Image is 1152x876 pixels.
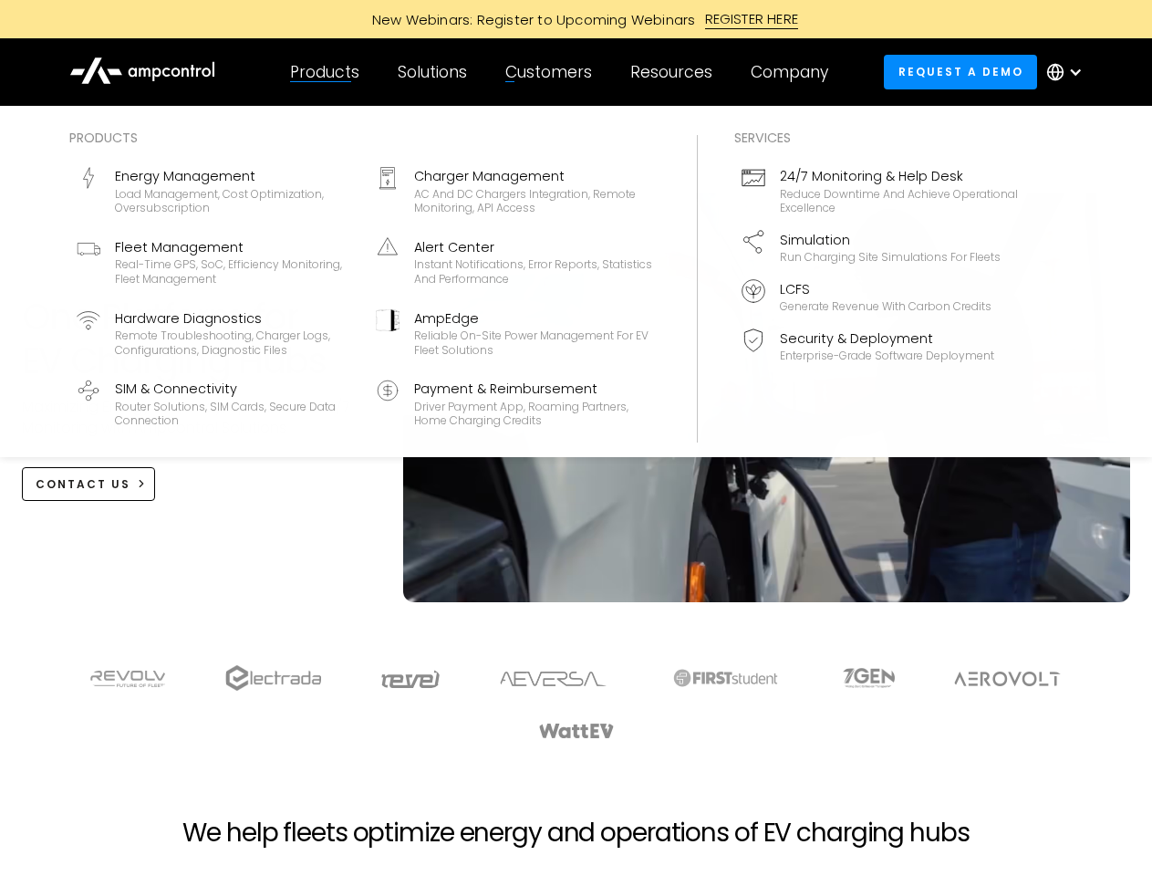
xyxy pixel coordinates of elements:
[414,379,653,399] div: Payment & Reimbursement
[414,187,653,215] div: AC and DC chargers integration, remote monitoring, API access
[69,159,361,223] a: Energy ManagementLoad management, cost optimization, oversubscription
[630,62,712,82] div: Resources
[705,9,799,29] div: REGISTER HERE
[368,159,660,223] a: Charger ManagementAC and DC chargers integration, remote monitoring, API access
[368,371,660,435] a: Payment & ReimbursementDriver Payment App, Roaming Partners, Home Charging Credits
[780,279,991,299] div: LCFS
[115,379,354,399] div: SIM & Connectivity
[884,55,1037,89] a: Request a demo
[115,257,354,286] div: Real-time GPS, SoC, efficiency monitoring, fleet management
[368,301,660,365] a: AmpEdgeReliable On-site Power Management for EV Fleet Solutions
[115,166,354,186] div: Energy Management
[414,237,653,257] div: Alert Center
[225,665,321,691] img: electrada logo
[734,321,1026,370] a: Security & DeploymentEnterprise-grade software deployment
[36,476,130,493] div: CONTACT US
[538,724,615,738] img: WattEV logo
[414,257,653,286] div: Instant notifications, error reports, statistics and performance
[115,400,354,428] div: Router Solutions, SIM Cards, Secure Data Connection
[290,62,359,82] div: Products
[780,166,1019,186] div: 24/7 Monitoring & Help Desk
[780,230,1001,250] div: Simulation
[115,237,354,257] div: Fleet Management
[734,272,1026,321] a: LCFSGenerate revenue with carbon credits
[505,62,592,82] div: Customers
[166,9,987,29] a: New Webinars: Register to Upcoming WebinarsREGISTER HERE
[751,62,828,82] div: Company
[69,128,660,148] div: Products
[414,328,653,357] div: Reliable On-site Power Management for EV Fleet Solutions
[780,328,994,349] div: Security & Deployment
[182,818,969,849] h2: We help fleets optimize energy and operations of EV charging hubs
[115,328,354,357] div: Remote troubleshooting, charger logs, configurations, diagnostic files
[780,250,1001,265] div: Run charging site simulations for fleets
[734,223,1026,272] a: SimulationRun charging site simulations for fleets
[354,10,705,29] div: New Webinars: Register to Upcoming Webinars
[414,308,653,328] div: AmpEdge
[115,308,354,328] div: Hardware Diagnostics
[953,672,1062,686] img: Aerovolt Logo
[69,230,361,294] a: Fleet ManagementReal-time GPS, SoC, efficiency monitoring, fleet management
[734,159,1026,223] a: 24/7 Monitoring & Help DeskReduce downtime and achieve operational excellence
[734,128,1026,148] div: Services
[414,166,653,186] div: Charger Management
[398,62,467,82] div: Solutions
[69,371,361,435] a: SIM & ConnectivityRouter Solutions, SIM Cards, Secure Data Connection
[22,467,156,501] a: CONTACT US
[414,400,653,428] div: Driver Payment App, Roaming Partners, Home Charging Credits
[780,187,1019,215] div: Reduce downtime and achieve operational excellence
[780,299,991,314] div: Generate revenue with carbon credits
[368,230,660,294] a: Alert CenterInstant notifications, error reports, statistics and performance
[780,349,994,363] div: Enterprise-grade software deployment
[69,301,361,365] a: Hardware DiagnosticsRemote troubleshooting, charger logs, configurations, diagnostic files
[115,187,354,215] div: Load management, cost optimization, oversubscription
